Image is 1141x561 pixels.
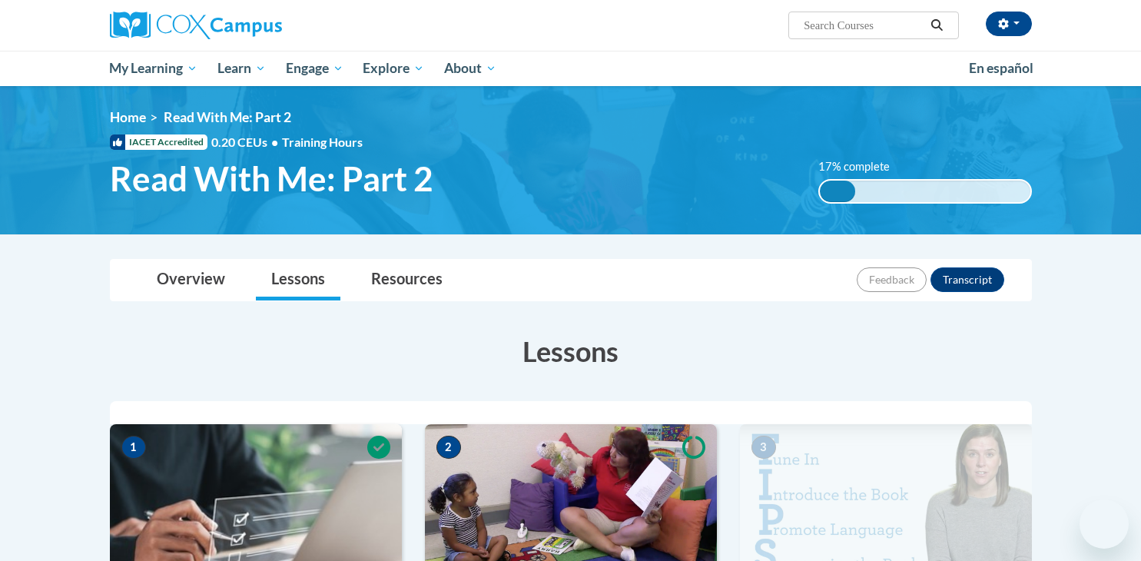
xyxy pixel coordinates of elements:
button: Feedback [857,267,927,292]
a: Lessons [256,260,340,300]
iframe: Button to launch messaging window [1080,500,1129,549]
a: Learn [207,51,276,86]
a: Home [110,109,146,125]
a: Resources [356,260,458,300]
span: Engage [286,59,343,78]
span: Learn [217,59,266,78]
h3: Lessons [110,332,1032,370]
a: Overview [141,260,240,300]
span: My Learning [109,59,197,78]
img: Cox Campus [110,12,282,39]
a: Engage [276,51,353,86]
input: Search Courses [802,16,925,35]
span: Explore [363,59,424,78]
span: Training Hours [282,134,363,149]
span: 0.20 CEUs [211,134,282,151]
a: Cox Campus [110,12,402,39]
span: • [271,134,278,149]
a: My Learning [100,51,208,86]
span: Read With Me: Part 2 [110,158,433,199]
button: Account Settings [986,12,1032,36]
span: 1 [121,436,146,459]
button: Search [925,16,948,35]
a: About [434,51,506,86]
a: En español [959,52,1043,85]
button: Transcript [930,267,1004,292]
span: 3 [751,436,776,459]
span: Read With Me: Part 2 [164,109,291,125]
span: En español [969,60,1033,76]
span: About [444,59,496,78]
label: 17% complete [818,158,907,175]
span: IACET Accredited [110,134,207,150]
div: Main menu [87,51,1055,86]
a: Explore [353,51,434,86]
span: 2 [436,436,461,459]
div: 17% complete [820,181,855,202]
